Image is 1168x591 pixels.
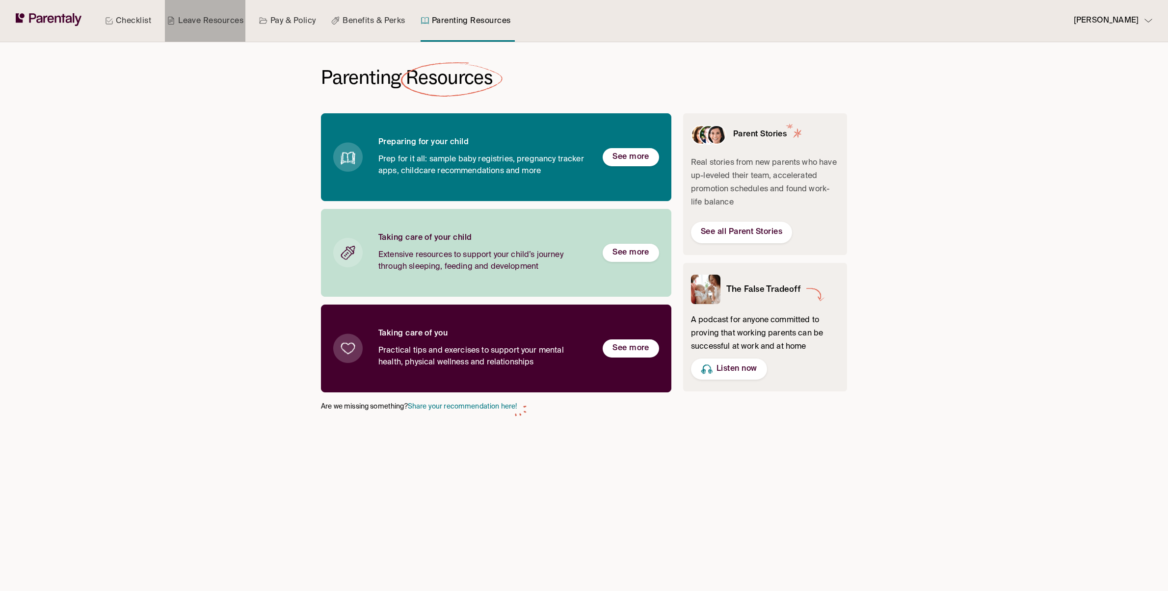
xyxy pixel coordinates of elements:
a: Taking care of youPractical tips and exercises to support your mental health, physical wellness a... [321,305,671,392]
button: See more [603,339,659,358]
p: Are we missing something? [321,400,527,413]
p: Real stories from new parents who have up-leveled their team, accelerated promotion schedules and... [691,156,839,210]
button: See more [603,244,659,262]
a: Listen now [701,364,757,374]
h6: See more [612,248,649,258]
h6: See more [612,152,649,162]
h6: Taking care of you [378,329,587,339]
span: Extensive resources to support your child’s journey through sleeping, feeding and development [378,249,587,273]
h6: See more [612,343,649,354]
a: Taking care of your childExtensive resources to support your child’s journey through sleeping, fe... [321,209,671,297]
h6: Taking care of your child [378,233,587,243]
a: Share your recommendation here! [408,403,517,410]
span: Resources [406,65,493,89]
h5: Parent Stories [733,129,787,140]
img: Parenting resources sprinkle.svg [515,406,527,416]
span: Prep for it all: sample baby registries, pregnancy tracker apps, childcare recommendations and more [378,154,587,177]
p: Listen now [717,364,757,374]
button: See more [603,148,659,166]
button: Listen now [691,359,767,379]
a: Preparing for your childPrep for it all: sample baby registries, pregnancy tracker apps, childcar... [321,113,671,201]
button: See all Parent Stories [691,222,792,243]
a: See all Parent Stories [701,227,782,237]
span: Practical tips and exercises to support your mental health, physical wellness and relationships [378,345,587,368]
p: A podcast for anyone committed to proving that working parents can be successful at work and at home [691,314,839,354]
h3: The False Tradeoff [726,283,800,295]
h1: Parenting [321,66,493,90]
h6: Preparing for your child [378,137,587,148]
p: [PERSON_NAME] [1074,14,1139,27]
